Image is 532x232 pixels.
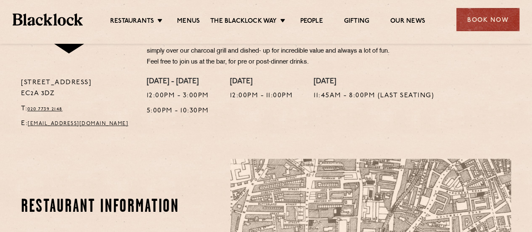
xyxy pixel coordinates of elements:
[210,17,277,27] a: The Blacklock Way
[300,17,323,27] a: People
[314,91,434,101] p: 11:45am - 8:00pm (Last seating)
[456,8,519,31] div: Book Now
[13,13,83,25] img: BL_Textured_Logo-footer-cropped.svg
[390,17,425,27] a: Our News
[21,77,134,99] p: [STREET_ADDRESS] EC2A 3DZ
[230,77,293,87] h4: [DATE]
[147,77,209,87] h4: [DATE] - [DATE]
[230,91,293,101] p: 12:00pm - 11:00pm
[344,17,369,27] a: Gifting
[314,77,434,87] h4: [DATE]
[21,197,182,218] h2: Restaurant Information
[21,104,134,115] p: T:
[110,17,154,27] a: Restaurants
[177,17,200,27] a: Menus
[21,118,134,129] p: E:
[28,121,128,126] a: [EMAIL_ADDRESS][DOMAIN_NAME]
[27,107,63,112] a: 020 7739 2148
[147,91,209,101] p: 12:00pm - 3:00pm
[147,106,209,117] p: 5:00pm - 10:30pm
